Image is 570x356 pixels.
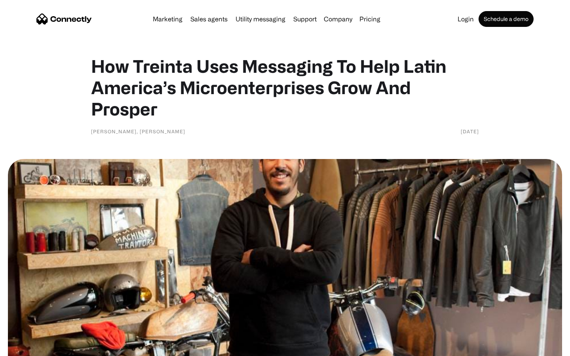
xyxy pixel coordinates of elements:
div: [PERSON_NAME], [PERSON_NAME] [91,127,185,135]
a: Marketing [150,16,186,22]
a: Schedule a demo [479,11,534,27]
a: Pricing [356,16,384,22]
a: Sales agents [187,16,231,22]
ul: Language list [16,342,47,353]
div: [DATE] [461,127,479,135]
h1: How Treinta Uses Messaging To Help Latin America’s Microenterprises Grow And Prosper [91,55,479,119]
div: Company [324,13,352,25]
a: Utility messaging [232,16,289,22]
a: Support [290,16,320,22]
a: Login [454,16,477,22]
aside: Language selected: English [8,342,47,353]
